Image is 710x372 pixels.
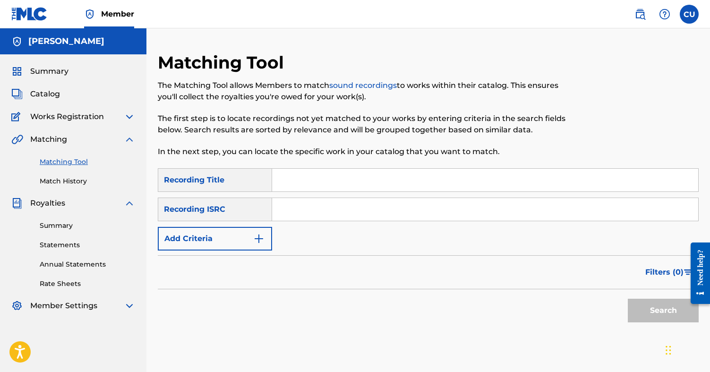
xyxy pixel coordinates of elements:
[30,111,104,122] span: Works Registration
[40,221,135,231] a: Summary
[30,66,68,77] span: Summary
[28,36,104,47] h5: Collins Ukegbu
[30,300,97,311] span: Member Settings
[11,66,23,77] img: Summary
[124,111,135,122] img: expand
[645,267,684,278] span: Filters ( 0 )
[11,88,23,100] img: Catalog
[11,66,68,77] a: SummarySummary
[11,36,23,47] img: Accounts
[30,88,60,100] span: Catalog
[40,240,135,250] a: Statements
[663,327,710,372] iframe: Chat Widget
[666,336,671,364] div: Drag
[84,9,95,20] img: Top Rightsholder
[680,5,699,24] div: User Menu
[40,176,135,186] a: Match History
[11,134,23,145] img: Matching
[640,260,699,284] button: Filters (0)
[40,279,135,289] a: Rate Sheets
[101,9,134,19] span: Member
[124,134,135,145] img: expand
[158,227,272,251] button: Add Criteria
[634,9,646,20] img: search
[11,7,48,21] img: MLC Logo
[158,80,574,103] p: The Matching Tool allows Members to match to works within their catalog. This ensures you'll coll...
[253,233,265,244] img: 9d2ae6d4665cec9f34b9.svg
[158,168,699,327] form: Search Form
[30,198,65,209] span: Royalties
[655,5,674,24] div: Help
[40,260,135,269] a: Annual Statements
[659,9,670,20] img: help
[158,113,574,136] p: The first step is to locate recordings not yet matched to your works by entering criteria in the ...
[329,81,397,90] a: sound recordings
[684,233,710,313] iframe: Resource Center
[40,157,135,167] a: Matching Tool
[11,198,23,209] img: Royalties
[30,134,67,145] span: Matching
[124,300,135,311] img: expand
[11,300,23,311] img: Member Settings
[11,111,24,122] img: Works Registration
[158,52,289,73] h2: Matching Tool
[631,5,650,24] a: Public Search
[158,146,574,157] p: In the next step, you can locate the specific work in your catalog that you want to match.
[11,88,60,100] a: CatalogCatalog
[124,198,135,209] img: expand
